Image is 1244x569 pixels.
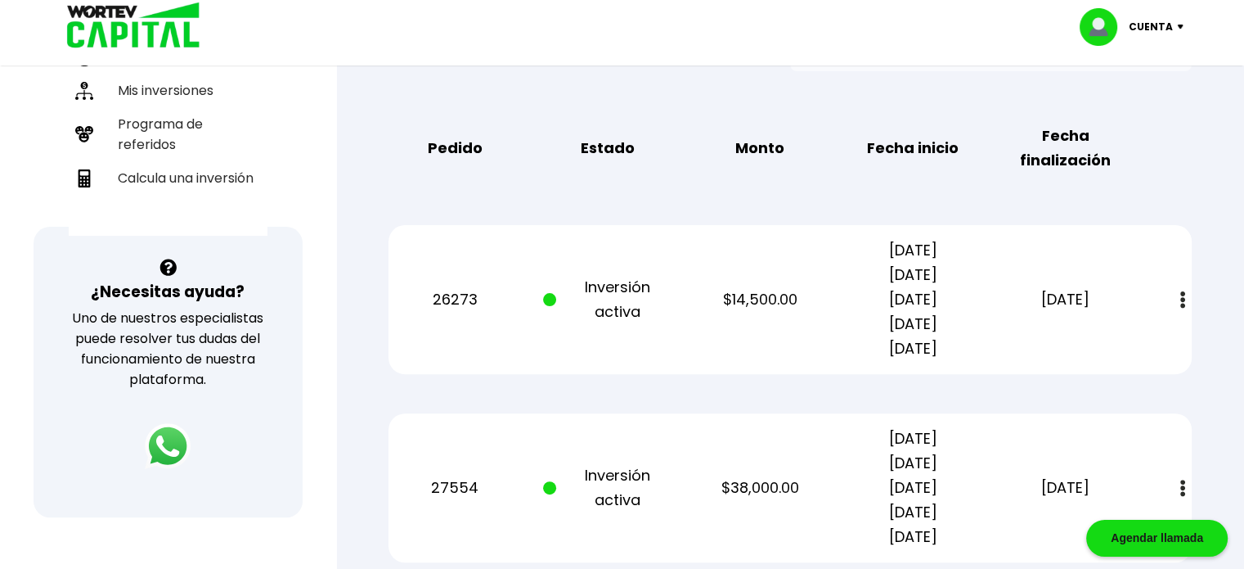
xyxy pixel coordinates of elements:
[735,136,784,160] b: Monto
[1086,520,1228,557] div: Agendar llamada
[581,136,635,160] b: Estado
[75,82,93,100] img: inversiones-icon.6695dc30.svg
[390,287,519,312] p: 26273
[427,136,482,160] b: Pedido
[390,476,519,500] p: 27554
[1001,476,1129,500] p: [DATE]
[848,427,977,549] p: [DATE] [DATE] [DATE] [DATE] [DATE]
[696,476,824,500] p: $38,000.00
[543,275,671,324] p: Inversión activa
[1001,124,1129,173] b: Fecha finalización
[91,280,245,304] h3: ¿Necesitas ayuda?
[75,169,93,187] img: calculadora-icon.17d418c4.svg
[69,74,267,107] a: Mis inversiones
[75,125,93,143] img: recomiendanos-icon.9b8e9327.svg
[848,238,977,361] p: [DATE] [DATE] [DATE] [DATE] [DATE]
[69,161,267,195] a: Calcula una inversión
[696,287,824,312] p: $14,500.00
[543,463,671,513] p: Inversión activa
[69,107,267,161] a: Programa de referidos
[867,136,959,160] b: Fecha inicio
[55,308,281,390] p: Uno de nuestros especialistas puede resolver tus dudas del funcionamiento de nuestra plataforma.
[1080,8,1129,46] img: profile-image
[1129,15,1173,39] p: Cuenta
[1173,25,1195,29] img: icon-down
[145,423,191,469] img: logos_whatsapp-icon.242b2217.svg
[1001,287,1129,312] p: [DATE]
